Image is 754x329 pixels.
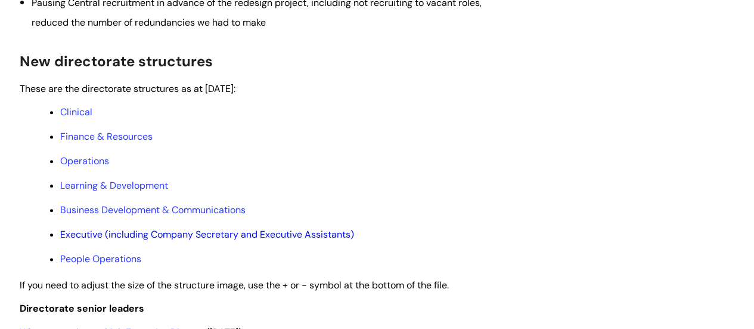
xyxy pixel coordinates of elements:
span: If you need to adjust the size of the structure image, use the + or - symbol at the bottom of the... [20,279,449,291]
a: Business Development & Communications [60,204,246,216]
a: People Operations [60,253,141,265]
a: Executive (including Company Secretary and Executive Assistants) [60,228,354,241]
a: Clinical [60,106,92,118]
a: Finance & Resources [60,130,153,143]
span: These are the directorate structures as at [DATE]: [20,82,235,95]
span: New directorate structures [20,52,213,70]
a: Operations [60,155,109,167]
a: Learning & Development [60,179,168,192]
span: Directorate senior leaders [20,302,144,315]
